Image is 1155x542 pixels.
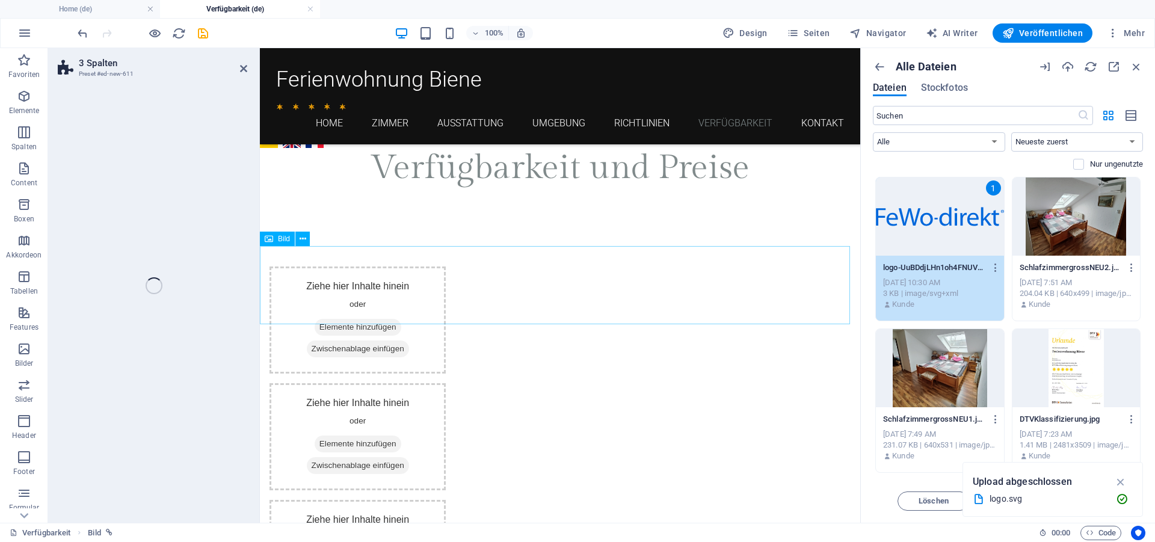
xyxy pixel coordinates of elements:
div: 231.07 KB | 640x531 | image/jpeg [883,440,997,451]
span: Zwischenablage einfügen [47,292,149,309]
button: Usercentrics [1131,526,1145,540]
button: Seiten [782,23,835,43]
p: Footer [13,467,35,476]
p: DTVKlassifizierung.jpg [1020,414,1122,425]
i: Element ist verlinkt [106,529,112,536]
span: Navigator [849,27,907,39]
span: 00 00 [1052,526,1070,540]
div: logo.svg [990,492,1106,506]
input: Suchen [873,106,1077,125]
div: [DATE] 10:30 AM [883,277,997,288]
p: Kunde [1029,451,1051,461]
p: Boxen [14,214,34,224]
nav: breadcrumb [88,526,112,540]
i: Save (Ctrl+S) [196,26,210,40]
div: 204.04 KB | 640x499 | image/jpeg [1020,288,1133,299]
h6: Session-Zeit [1039,526,1071,540]
span: Design [722,27,768,39]
p: Tabellen [10,286,38,296]
p: SchlafzimmergrossNEU1.jpg [883,414,985,425]
p: Favoriten [8,70,40,79]
i: Rückgängig: Element hinzufügen (Strg+Z) [76,26,90,40]
p: Zeigt nur Dateien an, die nicht auf der Website verwendet werden. Dateien, die während dieser Sit... [1090,159,1143,170]
div: Ziehe hier Inhalte hinein [10,335,186,442]
span: Löschen [919,497,949,505]
div: [DATE] 7:49 AM [883,429,997,440]
div: 3 KB | image/svg+xml [883,288,997,299]
p: SchlafzimmergrossNEU2.jpg [1020,262,1122,273]
span: Stockfotos [921,81,968,95]
span: Dateien [873,81,907,95]
p: Content [11,178,37,188]
p: Upload abgeschlossen [973,474,1072,490]
div: [DATE] 7:23 AM [1020,429,1133,440]
button: save [196,26,210,40]
span: Mehr [1107,27,1145,39]
i: Maximieren [1107,60,1120,73]
h4: Verfügbarkeit (de) [160,2,320,16]
span: Elemente hinzufügen [55,387,141,404]
p: Elemente [9,106,40,115]
span: Veröffentlichen [1002,27,1083,39]
span: Zwischenablage einfügen [47,409,149,426]
i: Alle Ordner zeigen [873,60,886,73]
button: AI Writer [921,23,983,43]
button: Mehr [1102,23,1150,43]
span: Bild [278,235,290,242]
span: : [1060,528,1062,537]
button: undo [75,26,90,40]
button: Design [718,23,772,43]
button: reload [171,26,186,40]
div: 1.41 MB | 2481x3509 | image/jpeg [1020,440,1133,451]
p: Slider [15,395,34,404]
p: Kunde [1029,299,1051,310]
span: Klick zum Auswählen. Doppelklick zum Bearbeiten [88,526,100,540]
div: Ziehe hier Inhalte hinein [10,218,186,325]
span: Code [1086,526,1116,540]
div: 1 [986,180,1001,196]
button: Veröffentlichen [993,23,1092,43]
i: Hochladen [1061,60,1074,73]
p: Akkordeon [6,250,42,260]
p: Bilder [15,359,34,368]
p: logo-UuBDdjLHn1oh4FNUV4vxeQ.svg [883,262,985,273]
i: Schließen [1130,60,1143,73]
p: Spalten [11,142,37,152]
p: Formular [9,503,40,513]
p: Features [10,322,38,332]
a: Klick, um Auswahl aufzuheben. Doppelklick öffnet Seitenverwaltung [10,526,70,540]
button: Navigator [845,23,911,43]
span: Elemente hinzufügen [55,271,141,288]
button: Code [1080,526,1121,540]
button: 100% [466,26,509,40]
p: Header [12,431,36,440]
i: Bei Größenänderung Zoomstufe automatisch an das gewählte Gerät anpassen. [516,28,526,38]
div: [DATE] 7:51 AM [1020,277,1133,288]
button: Löschen [898,491,970,511]
h6: 100% [484,26,504,40]
span: Seiten [787,27,830,39]
span: AI Writer [926,27,978,39]
div: Design (Strg+Alt+Y) [718,23,772,43]
i: URL-Import [1038,60,1052,73]
i: Seite neu laden [172,26,186,40]
p: Alle Dateien [896,60,956,73]
p: Kunde [892,299,914,310]
p: Kunde [892,451,914,461]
